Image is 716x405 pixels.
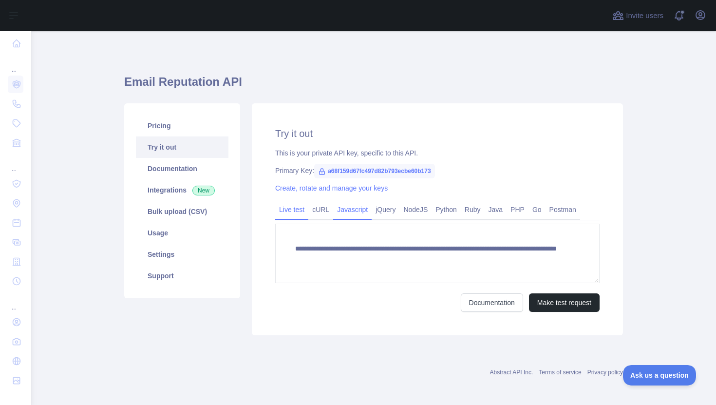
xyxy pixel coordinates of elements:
span: a68f159d67fc497d82b793ecbe60b173 [314,164,435,178]
a: Documentation [136,158,228,179]
div: ... [8,154,23,173]
div: This is your private API key, specific to this API. [275,148,600,158]
a: Support [136,265,228,287]
a: Usage [136,222,228,244]
div: Primary Key: [275,166,600,175]
h2: Try it out [275,127,600,140]
a: Integrations New [136,179,228,201]
a: Pricing [136,115,228,136]
a: Abstract API Inc. [490,369,533,376]
a: Go [528,202,546,217]
span: New [192,186,215,195]
a: Terms of service [539,369,581,376]
span: Invite users [626,10,663,21]
a: Documentation [461,293,523,312]
a: Postman [546,202,580,217]
a: PHP [507,202,528,217]
a: Privacy policy [587,369,623,376]
a: Try it out [136,136,228,158]
iframe: Toggle Customer Support [623,365,697,386]
a: Live test [275,202,308,217]
a: Python [432,202,461,217]
div: ... [8,292,23,311]
button: Make test request [529,293,600,312]
a: Javascript [333,202,372,217]
button: Invite users [610,8,665,23]
a: Java [485,202,507,217]
a: NodeJS [399,202,432,217]
div: ... [8,54,23,74]
a: jQuery [372,202,399,217]
a: Ruby [461,202,485,217]
a: cURL [308,202,333,217]
a: Settings [136,244,228,265]
a: Bulk upload (CSV) [136,201,228,222]
h1: Email Reputation API [124,74,623,97]
a: Create, rotate and manage your keys [275,184,388,192]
